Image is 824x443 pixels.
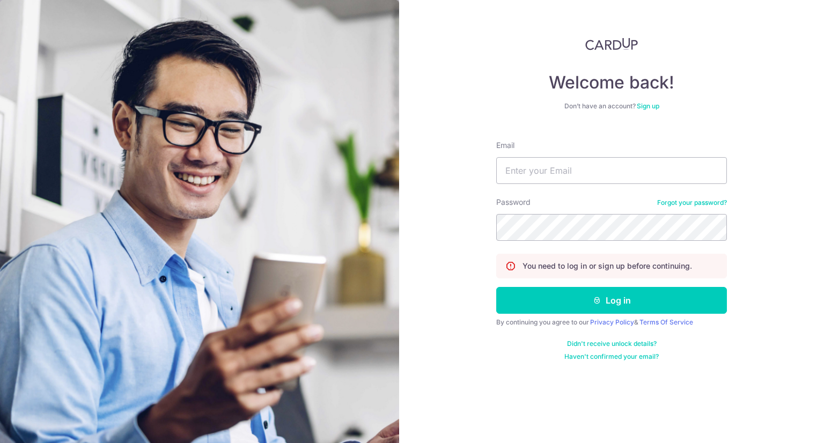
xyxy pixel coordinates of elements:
[496,197,531,208] label: Password
[496,140,514,151] label: Email
[496,102,727,110] div: Don’t have an account?
[567,339,657,348] a: Didn't receive unlock details?
[523,261,692,271] p: You need to log in or sign up before continuing.
[657,198,727,207] a: Forgot your password?
[564,352,659,361] a: Haven't confirmed your email?
[496,287,727,314] button: Log in
[585,38,638,50] img: CardUp Logo
[496,318,727,327] div: By continuing you agree to our &
[590,318,634,326] a: Privacy Policy
[496,72,727,93] h4: Welcome back!
[639,318,693,326] a: Terms Of Service
[637,102,659,110] a: Sign up
[496,157,727,184] input: Enter your Email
